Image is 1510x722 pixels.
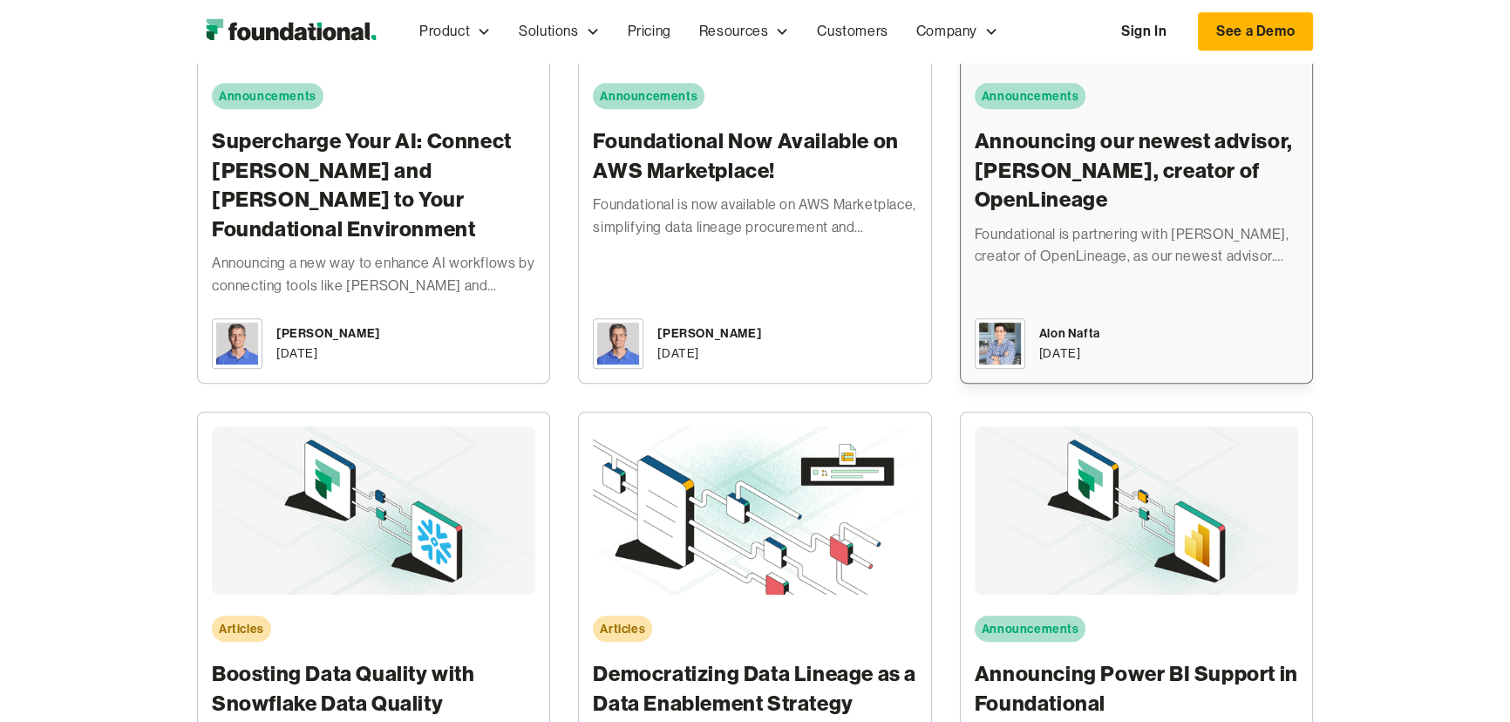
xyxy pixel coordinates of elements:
[593,659,916,718] h3: Democratizing Data Lineage as a Data Enablement Strategy
[593,126,916,185] h3: Foundational Now Available on AWS Marketplace!
[593,194,916,238] div: Foundational is now available on AWS Marketplace, simplifying data lineage procurement and enhanc...
[975,659,1298,718] h3: Announcing Power BI Support in Foundational
[419,20,470,43] div: Product
[276,344,318,363] div: [DATE]
[1039,344,1081,363] div: [DATE]
[219,86,316,106] div: Announcements
[685,3,803,60] div: Resources
[600,619,645,638] div: Articles
[1196,520,1510,722] iframe: Chat Widget
[699,20,768,43] div: Resources
[916,20,977,43] div: Company
[803,3,901,60] a: Customers
[212,126,535,243] h3: Supercharge Your AI: Connect [PERSON_NAME] and [PERSON_NAME] to Your Foundational Environment
[982,619,1079,638] div: Announcements
[405,3,505,60] div: Product
[519,20,578,43] div: Solutions
[1039,324,1100,343] div: Alon Nafta
[902,3,1012,60] div: Company
[505,3,613,60] div: Solutions
[1196,520,1510,722] div: וידג'ט של צ'אט
[1198,12,1313,51] a: See a Demo
[600,86,697,106] div: Announcements
[1104,13,1184,50] a: Sign In
[197,14,384,49] img: Foundational Logo
[975,223,1298,268] div: Foundational is partnering with [PERSON_NAME], creator of OpenLineage, as our newest advisor. [PE...
[212,252,535,296] div: Announcing a new way to enhance AI workflows by connecting tools like [PERSON_NAME] and [PERSON_N...
[219,619,264,638] div: Articles
[197,14,384,49] a: home
[276,324,380,343] div: [PERSON_NAME]
[614,3,685,60] a: Pricing
[975,126,1298,215] h3: Announcing our newest advisor, [PERSON_NAME], creator of OpenLineage
[657,324,761,343] div: [PERSON_NAME]
[982,86,1079,106] div: Announcements
[657,344,699,363] div: [DATE]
